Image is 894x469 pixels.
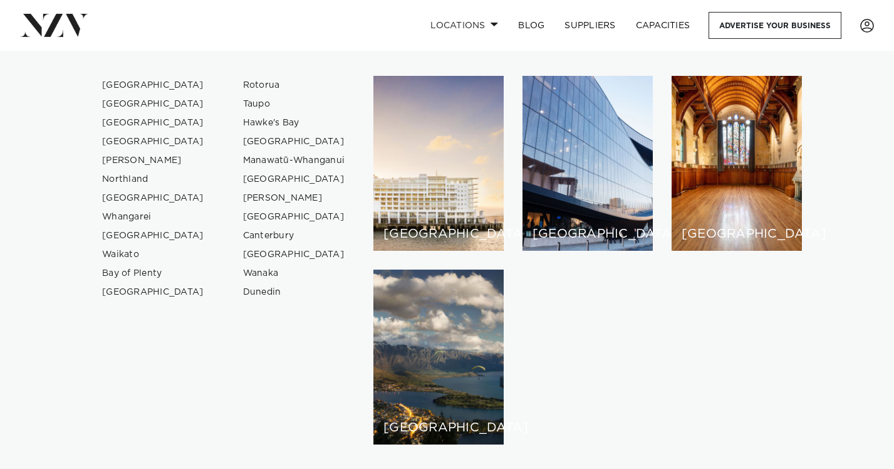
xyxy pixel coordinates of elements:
[92,132,214,151] a: [GEOGRAPHIC_DATA]
[383,421,494,435] h6: [GEOGRAPHIC_DATA]
[420,12,508,39] a: Locations
[383,228,494,241] h6: [GEOGRAPHIC_DATA]
[92,226,214,245] a: [GEOGRAPHIC_DATA]
[233,151,355,170] a: Manawatū-Whanganui
[233,226,355,245] a: Canterbury
[672,76,802,251] a: Christchurch venues [GEOGRAPHIC_DATA]
[233,170,355,189] a: [GEOGRAPHIC_DATA]
[233,76,355,95] a: Rotorua
[92,245,214,264] a: Waikato
[233,95,355,113] a: Taupo
[508,12,554,39] a: BLOG
[233,264,355,283] a: Wanaka
[92,151,214,170] a: [PERSON_NAME]
[92,189,214,208] a: [GEOGRAPHIC_DATA]
[92,283,214,302] a: [GEOGRAPHIC_DATA]
[373,270,504,445] a: Queenstown venues [GEOGRAPHIC_DATA]
[522,76,653,251] a: Wellington venues [GEOGRAPHIC_DATA]
[626,12,700,39] a: Capacities
[92,264,214,283] a: Bay of Plenty
[554,12,625,39] a: SUPPLIERS
[233,245,355,264] a: [GEOGRAPHIC_DATA]
[709,12,841,39] a: Advertise your business
[533,228,643,241] h6: [GEOGRAPHIC_DATA]
[233,283,355,302] a: Dunedin
[233,208,355,226] a: [GEOGRAPHIC_DATA]
[233,113,355,132] a: Hawke's Bay
[373,76,504,251] a: Auckland venues [GEOGRAPHIC_DATA]
[92,95,214,113] a: [GEOGRAPHIC_DATA]
[92,208,214,226] a: Whangarei
[92,76,214,95] a: [GEOGRAPHIC_DATA]
[233,132,355,151] a: [GEOGRAPHIC_DATA]
[20,14,88,36] img: nzv-logo.png
[92,113,214,132] a: [GEOGRAPHIC_DATA]
[92,170,214,189] a: Northland
[682,228,792,241] h6: [GEOGRAPHIC_DATA]
[233,189,355,208] a: [PERSON_NAME]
